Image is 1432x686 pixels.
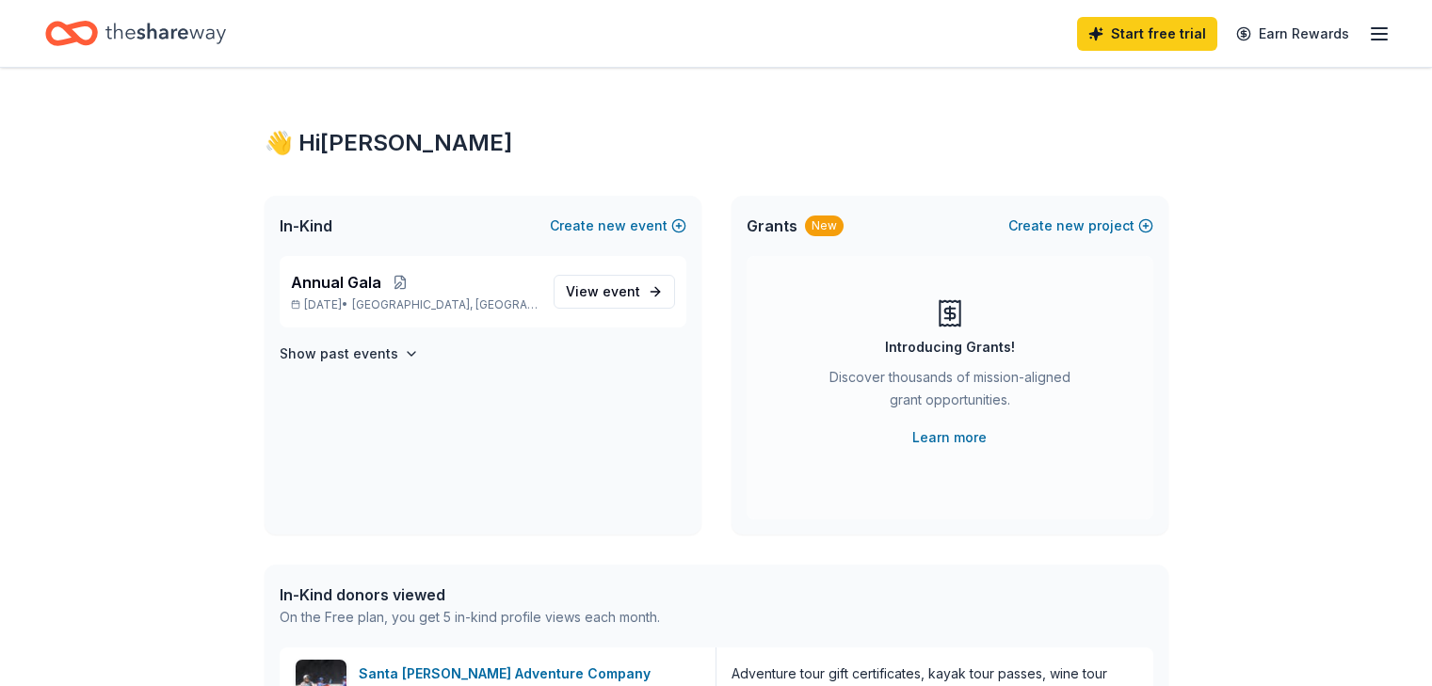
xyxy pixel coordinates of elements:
div: Introducing Grants! [885,336,1015,359]
span: Annual Gala [291,271,381,294]
div: On the Free plan, you get 5 in-kind profile views each month. [280,606,660,629]
div: New [805,215,844,236]
span: Grants [747,215,797,237]
a: Learn more [912,426,987,449]
div: In-Kind donors viewed [280,583,660,606]
span: View [566,280,640,303]
div: Discover thousands of mission-aligned grant opportunities. [822,366,1078,419]
span: event [603,283,640,299]
div: 👋 Hi [PERSON_NAME] [265,128,1168,158]
a: Start free trial [1077,17,1217,51]
a: Earn Rewards [1225,17,1360,51]
span: [GEOGRAPHIC_DATA], [GEOGRAPHIC_DATA] [352,297,538,312]
span: In-Kind [280,215,332,237]
p: [DATE] • [291,297,539,312]
span: new [598,215,626,237]
button: Createnewevent [550,215,686,237]
a: Home [45,11,226,56]
div: Santa [PERSON_NAME] Adventure Company [359,662,658,685]
span: new [1056,215,1085,237]
h4: Show past events [280,343,398,365]
a: View event [554,275,675,309]
button: Createnewproject [1008,215,1153,237]
button: Show past events [280,343,419,365]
